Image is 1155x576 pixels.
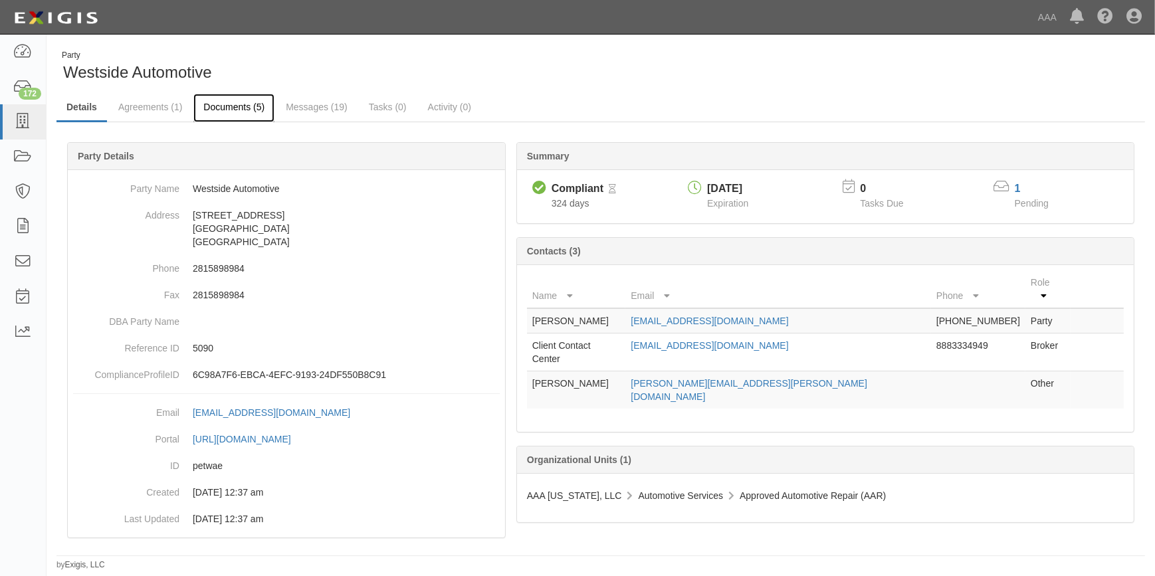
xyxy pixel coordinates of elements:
a: Messages (19) [276,94,358,120]
dt: Reference ID [73,335,179,355]
p: 6C98A7F6-EBCA-4EFC-9193-24DF550B8C91 [193,368,500,381]
th: Phone [931,270,1025,308]
div: [DATE] [707,181,748,197]
th: Email [625,270,931,308]
dt: Last Updated [73,506,179,526]
dd: 03/10/2023 12:37 am [73,506,500,532]
span: Automotive Services [639,490,724,501]
a: AAA [1031,4,1063,31]
dt: DBA Party Name [73,308,179,328]
b: Party Details [78,151,134,161]
dd: [STREET_ADDRESS] [GEOGRAPHIC_DATA] [GEOGRAPHIC_DATA] [73,202,500,255]
td: [PERSON_NAME] [527,308,626,334]
div: Westside Automotive [56,50,591,84]
dt: Party Name [73,175,179,195]
a: [URL][DOMAIN_NAME] [193,434,306,444]
dt: ID [73,452,179,472]
dd: 03/10/2023 12:37 am [73,479,500,506]
td: Party [1025,308,1071,334]
dt: Address [73,202,179,222]
a: Activity (0) [418,94,481,120]
dd: 2815898984 [73,255,500,282]
dt: Fax [73,282,179,302]
small: by [56,559,105,571]
div: Party [62,50,212,61]
dt: Email [73,399,179,419]
dt: Portal [73,426,179,446]
p: 0 [860,181,920,197]
dd: 2815898984 [73,282,500,308]
a: [EMAIL_ADDRESS][DOMAIN_NAME] [631,340,788,351]
a: [EMAIL_ADDRESS][DOMAIN_NAME] [631,316,788,326]
dt: Phone [73,255,179,275]
th: Name [527,270,626,308]
b: Contacts (3) [527,246,581,256]
td: Client Contact Center [527,334,626,371]
a: Documents (5) [193,94,274,122]
td: [PHONE_NUMBER] [931,308,1025,334]
p: 5090 [193,341,500,355]
b: Summary [527,151,570,161]
dt: Created [73,479,179,499]
dt: ComplianceProfileID [73,361,179,381]
span: Expiration [707,198,748,209]
span: Pending [1015,198,1049,209]
td: [PERSON_NAME] [527,371,626,409]
dd: petwae [73,452,500,479]
i: Compliant [532,181,546,195]
a: [PERSON_NAME][EMAIL_ADDRESS][PERSON_NAME][DOMAIN_NAME] [631,378,867,402]
div: 172 [19,88,41,100]
i: Help Center - Complianz [1097,9,1113,25]
span: Approved Automotive Repair (AAR) [740,490,886,501]
a: [EMAIL_ADDRESS][DOMAIN_NAME] [193,407,365,418]
a: 1 [1015,183,1021,194]
span: Since 10/15/2024 [552,198,589,209]
td: 8883334949 [931,334,1025,371]
b: Organizational Units (1) [527,454,631,465]
a: Exigis, LLC [65,560,105,569]
a: Details [56,94,107,122]
i: Pending Review [609,185,616,194]
span: Tasks Due [860,198,903,209]
td: Broker [1025,334,1071,371]
a: Tasks (0) [359,94,417,120]
div: Compliant [552,181,603,197]
td: Other [1025,371,1071,409]
a: Agreements (1) [108,94,192,120]
img: logo-5460c22ac91f19d4615b14bd174203de0afe785f0fc80cf4dbbc73dc1793850b.png [10,6,102,30]
dd: Westside Automotive [73,175,500,202]
span: AAA [US_STATE], LLC [527,490,622,501]
span: Westside Automotive [63,63,212,81]
div: [EMAIL_ADDRESS][DOMAIN_NAME] [193,406,350,419]
th: Role [1025,270,1071,308]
